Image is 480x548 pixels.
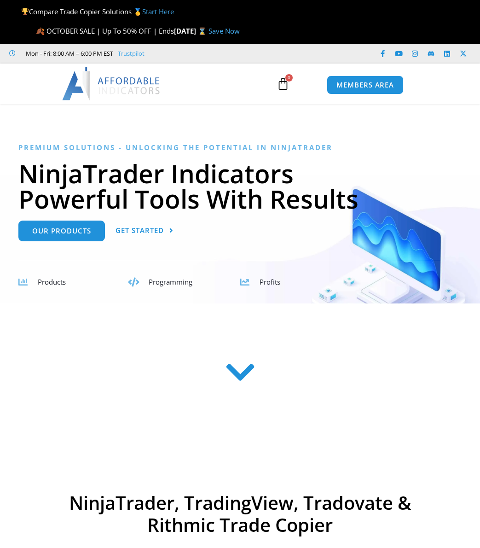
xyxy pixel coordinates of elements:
[23,48,113,59] span: Mon - Fri: 8:00 AM – 6:00 PM EST
[22,8,29,15] img: 🏆
[38,277,66,286] span: Products
[260,277,280,286] span: Profits
[149,277,192,286] span: Programming
[327,76,404,94] a: MEMBERS AREA
[142,7,174,16] a: Start Here
[118,48,145,59] a: Trustpilot
[174,26,208,35] strong: [DATE] ⌛
[18,221,105,241] a: Our Products
[208,26,240,35] a: Save Now
[62,67,161,100] img: LogoAI | Affordable Indicators – NinjaTrader
[18,161,462,211] h1: NinjaTrader Indicators Powerful Tools With Results
[21,7,174,16] span: Compare Trade Copier Solutions 🥇
[36,26,174,35] span: 🍂 OCTOBER SALE | Up To 50% OFF | Ends
[46,492,434,536] h2: NinjaTrader, TradingView, Tradovate & Rithmic Trade Copier
[285,74,293,82] span: 0
[32,227,91,234] span: Our Products
[263,70,303,97] a: 0
[116,221,173,241] a: Get Started
[336,82,394,88] span: MEMBERS AREA
[116,227,164,234] span: Get Started
[18,143,462,152] h6: Premium Solutions - Unlocking the Potential in NinjaTrader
